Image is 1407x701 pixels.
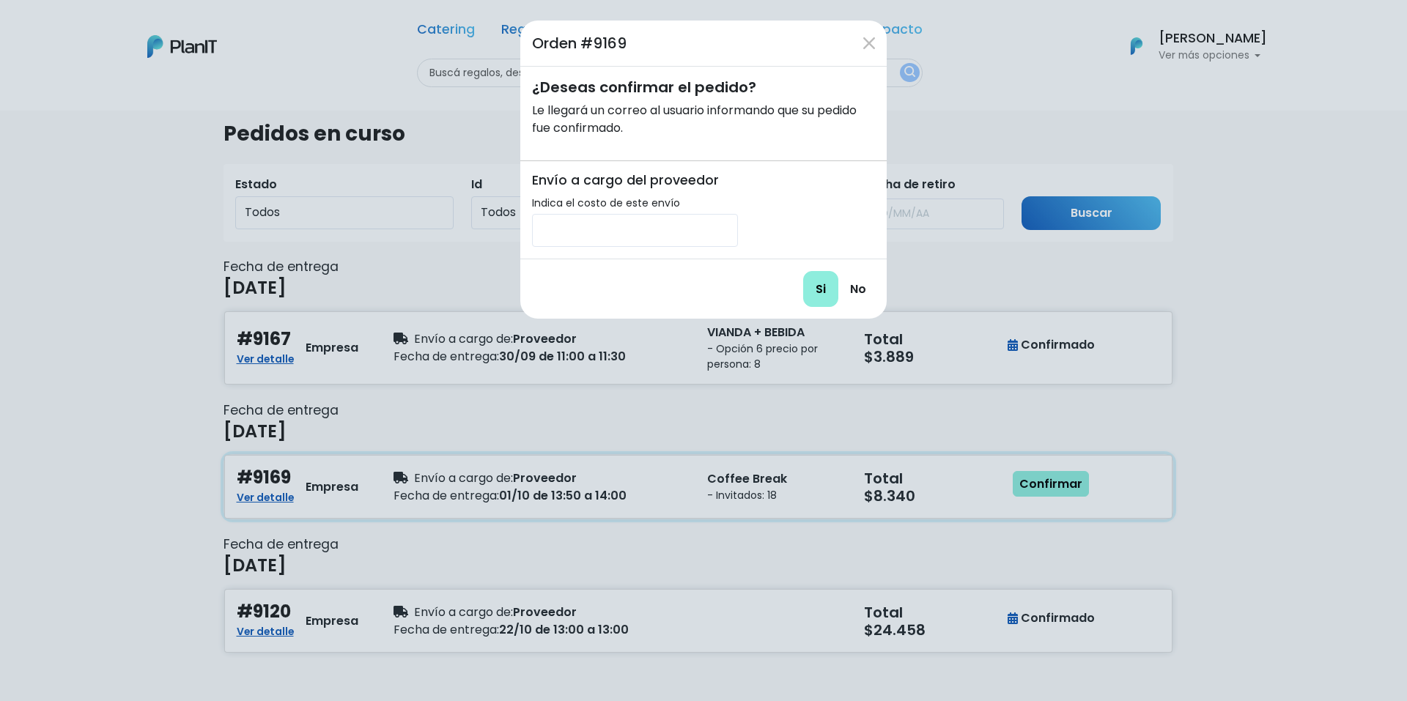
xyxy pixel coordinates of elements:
[532,173,738,188] h6: Envío a cargo del proveedor
[532,78,875,96] h5: ¿Deseas confirmar el pedido?
[532,196,680,211] label: Indica el costo de este envío
[532,102,875,137] p: Le llegará un correo al usuario informando que su pedido fue confirmado.
[532,32,627,54] h5: Orden #9169
[803,271,838,307] input: Si
[75,14,211,42] div: ¿Necesitás ayuda?
[857,31,881,55] button: Close
[841,272,875,306] a: No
